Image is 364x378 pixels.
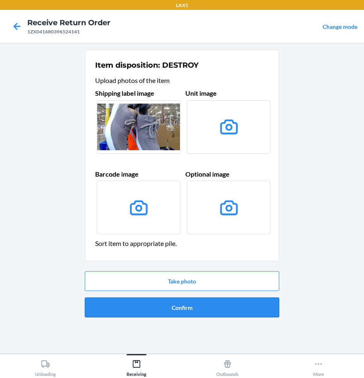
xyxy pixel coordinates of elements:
[216,356,239,377] div: Outbounds
[85,298,279,317] button: Confirm
[176,2,188,9] p: LAX1
[323,23,357,30] a: Change mode
[35,356,56,377] div: Unloading
[85,271,279,291] button: Take photo
[27,17,110,28] h4: Receive Return Order
[127,356,146,377] div: Receiving
[95,170,139,178] span: Barcode image
[27,28,110,35] div: 1ZX041680396524141
[91,354,182,377] button: Receiving
[273,354,364,377] button: More
[313,356,324,377] div: More
[95,60,199,71] h2: Item disposition: DESTROY
[95,89,154,97] span: Shipping label image
[182,354,273,377] button: Outbounds
[185,89,217,97] span: Unit image
[185,170,230,178] span: Optional image
[95,76,269,85] header: Upload photos of the item
[95,239,269,248] header: Sort item to appropriate pile.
